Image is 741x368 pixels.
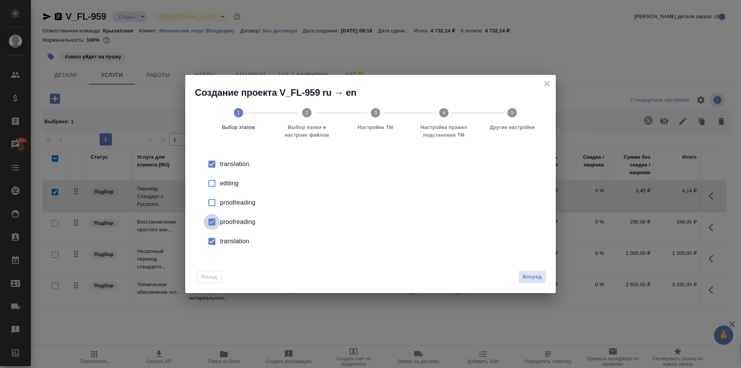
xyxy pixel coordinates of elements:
text: 5 [511,110,514,115]
span: Выбор этапов [207,124,269,131]
text: 2 [305,110,308,115]
span: Настройка ТМ [344,124,406,131]
span: Вперед [523,273,542,282]
text: 3 [374,110,377,115]
div: editing [220,179,537,188]
text: 1 [237,110,240,115]
span: Другие настройки [481,124,543,131]
div: translation [220,159,537,169]
div: translation [220,237,537,246]
span: Выбор папки и настроек файлов [276,124,338,139]
h2: Создание проекта V_FL-959 ru → en [195,86,556,99]
span: Настройка правил подстановки TM [413,124,475,139]
div: proofreading [220,198,537,207]
div: proofreading [220,217,537,227]
text: 4 [442,110,445,115]
button: Вперед [518,270,546,284]
button: close [541,78,553,90]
